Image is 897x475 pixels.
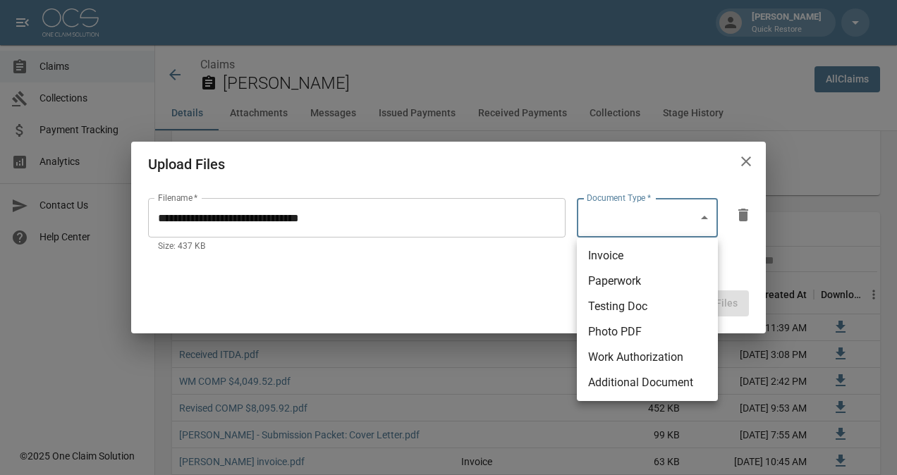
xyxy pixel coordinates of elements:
li: Work Authorization [577,345,718,370]
li: Photo PDF [577,319,718,345]
li: Additional Document [577,370,718,395]
li: Testing Doc [577,294,718,319]
li: Invoice [577,243,718,269]
li: Paperwork [577,269,718,294]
